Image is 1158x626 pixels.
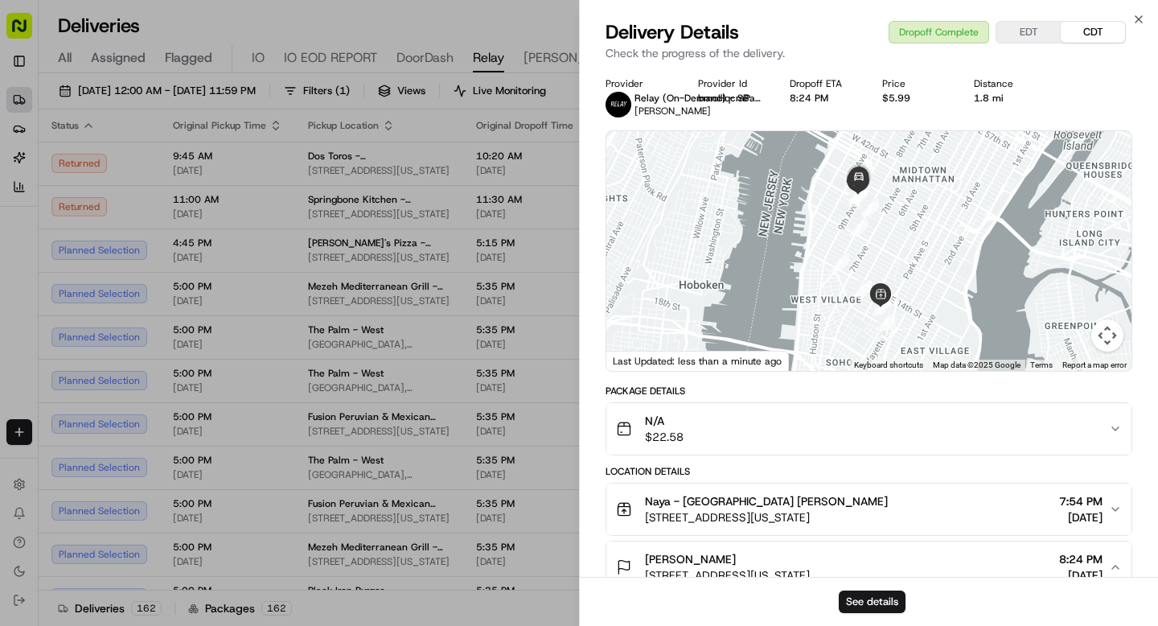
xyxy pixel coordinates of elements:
[634,105,711,117] span: [PERSON_NAME]
[645,551,736,567] span: [PERSON_NAME]
[606,542,1131,593] button: [PERSON_NAME][STREET_ADDRESS][US_STATE]8:24 PM[DATE]
[790,77,856,90] div: Dropoff ETA
[877,313,895,331] div: 2
[996,22,1061,43] button: EDT
[645,567,810,583] span: [STREET_ADDRESS][US_STATE]
[1059,493,1103,509] span: 7:54 PM
[1061,22,1125,43] button: CDT
[610,350,663,371] a: Open this area in Google Maps (opens a new window)
[974,92,1041,105] div: 1.8 mi
[861,199,879,216] div: 8
[645,493,888,509] span: Naya - [GEOGRAPHIC_DATA] [PERSON_NAME]
[854,360,923,371] button: Keyboard shortcuts
[698,92,765,105] button: bmoHqcmPaL1LrRTfyhWoXFSA
[606,19,739,45] span: Delivery Details
[850,218,868,236] div: 7
[606,403,1131,455] button: N/A$22.58
[645,429,684,445] span: $22.58
[882,92,949,105] div: $5.99
[1059,551,1103,567] span: 8:24 PM
[645,509,888,525] span: [STREET_ADDRESS][US_STATE]
[634,92,749,105] span: Relay (On-Demand) - SB
[790,92,856,105] div: 8:24 PM
[606,385,1132,397] div: Package Details
[882,77,949,90] div: Price
[606,45,1132,61] p: Check the progress of the delivery.
[645,413,684,429] span: N/A
[839,591,905,613] button: See details
[1059,509,1103,525] span: [DATE]
[698,77,765,90] div: Provider Id
[610,350,663,371] img: Google
[1030,360,1053,369] a: Terms (opens in new tab)
[974,77,1041,90] div: Distance
[878,323,896,341] div: 1
[1062,360,1127,369] a: Report a map error
[854,280,872,298] div: 5
[606,77,672,90] div: Provider
[848,186,866,204] div: 10
[606,465,1132,478] div: Location Details
[606,351,789,371] div: Last Updated: less than a minute ago
[1091,319,1123,352] button: Map camera controls
[606,484,1131,535] button: Naya - [GEOGRAPHIC_DATA] [PERSON_NAME][STREET_ADDRESS][US_STATE]7:54 PM[DATE]
[933,360,1020,369] span: Map data ©2025 Google
[606,92,631,117] img: relay_logo_black.png
[832,253,849,271] div: 6
[1059,567,1103,583] span: [DATE]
